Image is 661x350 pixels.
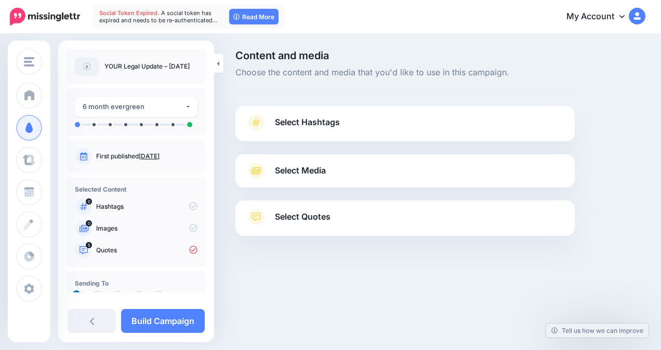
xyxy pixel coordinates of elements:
[10,8,80,25] img: Missinglettr
[246,163,564,179] a: Select Media
[96,224,197,233] p: Images
[75,279,197,287] h4: Sending To
[275,210,330,224] span: Select Quotes
[235,66,575,79] span: Choose the content and media that you'd like to use in this campaign.
[86,242,92,248] span: 5
[75,57,99,76] img: article-default-image-icon.png
[235,50,575,61] span: Content and media
[246,209,564,236] a: Select Quotes
[99,9,160,17] span: Social Token Expired.
[86,220,92,226] span: 0
[104,61,190,72] p: YOUR Legal Update – [DATE]
[24,57,34,66] img: menu.png
[96,202,197,211] p: Hashtags
[246,114,564,141] a: Select Hashtags
[96,152,197,161] p: First published
[275,164,326,178] span: Select Media
[83,101,185,113] div: 6 month evergreen
[75,97,197,117] button: 6 month evergreen
[75,185,197,193] h4: Selected Content
[275,115,340,129] span: Select Hashtags
[139,152,160,160] a: [DATE]
[546,324,649,338] a: Tell us how we can improve
[99,9,218,24] span: A social token has expired and needs to be re-authenticated…
[96,246,197,255] p: Quotes
[86,198,92,205] span: 0
[556,4,645,30] a: My Account
[229,9,279,24] a: Read More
